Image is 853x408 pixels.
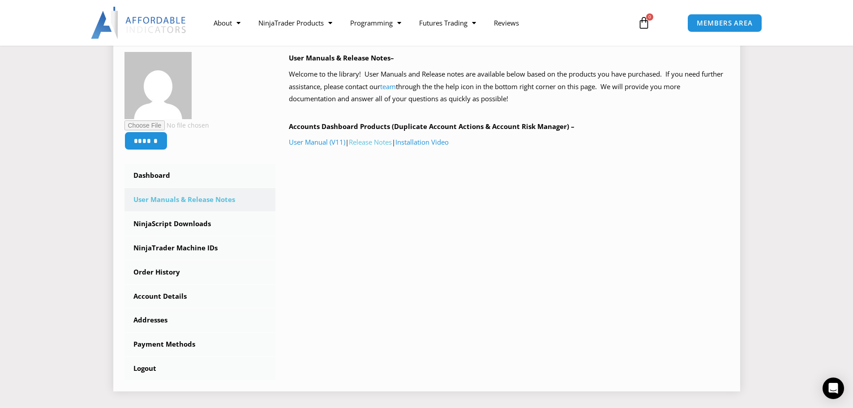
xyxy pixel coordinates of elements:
a: Logout [124,357,276,380]
nav: Menu [205,13,627,33]
a: Installation Video [395,137,449,146]
b: User Manuals & Release Notes– [289,53,394,62]
img: 44a9ad4778b17be971c43235a7d6bb6ce2cf0870b9490374e775682e269d9894 [124,52,192,119]
a: Order History [124,261,276,284]
a: Payment Methods [124,333,276,356]
a: Reviews [485,13,528,33]
a: Dashboard [124,164,276,187]
img: LogoAI | Affordable Indicators – NinjaTrader [91,7,187,39]
a: Futures Trading [410,13,485,33]
nav: Account pages [124,164,276,380]
a: Addresses [124,309,276,332]
a: User Manuals & Release Notes [124,188,276,211]
div: Open Intercom Messenger [823,378,844,399]
a: team [380,82,396,91]
a: Release Notes [349,137,392,146]
a: NinjaTrader Machine IDs [124,236,276,260]
a: Programming [341,13,410,33]
a: Account Details [124,285,276,308]
a: User Manual (V11) [289,137,345,146]
span: 0 [646,13,653,21]
a: About [205,13,249,33]
a: MEMBERS AREA [687,14,762,32]
a: NinjaTrader Products [249,13,341,33]
span: MEMBERS AREA [697,20,753,26]
a: 0 [624,10,664,36]
b: Accounts Dashboard Products (Duplicate Account Actions & Account Risk Manager) – [289,122,574,131]
a: NinjaScript Downloads [124,212,276,236]
p: Welcome to the library! User Manuals and Release notes are available below based on the products ... [289,68,729,106]
p: | | [289,136,729,149]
